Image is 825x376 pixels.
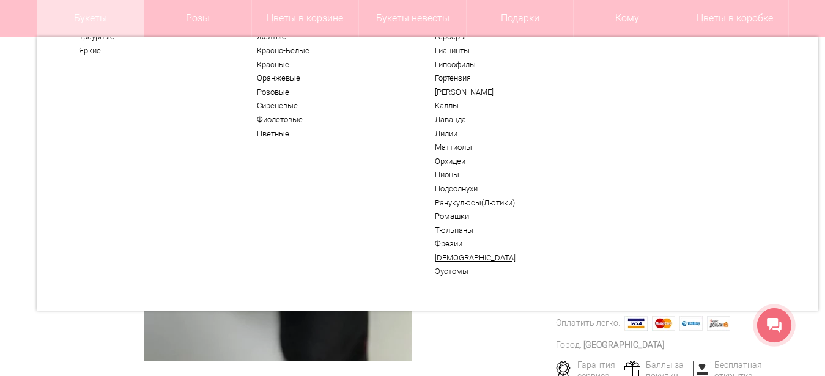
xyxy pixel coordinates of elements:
[79,46,229,56] a: Яркие
[257,46,407,56] a: Красно-Белые
[435,170,585,180] a: Пионы
[435,212,585,221] a: Ромашки
[257,87,407,97] a: Розовые
[435,129,585,139] a: Лилии
[435,253,585,263] a: [DEMOGRAPHIC_DATA]
[679,316,703,331] img: Webmoney
[583,339,664,352] div: [GEOGRAPHIC_DATA]
[435,226,585,235] a: Тюльпаны
[435,157,585,166] a: Орхидеи
[435,87,585,97] a: [PERSON_NAME]
[257,129,407,139] a: Цветные
[624,316,648,331] img: Visa
[435,101,585,111] a: Каллы
[257,101,407,111] a: Сиреневые
[257,32,407,42] a: Желтые
[435,198,585,208] a: Ранукулюсы(Лютики)
[29,56,527,361] a: Увеличить
[556,317,620,330] div: Оплатить легко:
[435,60,585,70] a: Гипсофилы
[435,115,585,125] a: Лаванда
[707,316,730,331] img: Яндекс Деньги
[652,316,675,331] img: MasterCard
[556,339,582,352] div: Город:
[435,239,585,249] a: Фрезии
[257,115,407,125] a: Фиолетовые
[257,73,407,83] a: Оранжевые
[435,46,585,56] a: Гиацинты
[79,32,229,42] a: Траурные
[435,73,585,83] a: Гортензия
[257,60,407,70] a: Красные
[435,267,585,276] a: Эустомы
[435,142,585,152] a: Маттиолы
[435,32,585,42] a: Герберы
[435,184,585,194] a: Подсолнухи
